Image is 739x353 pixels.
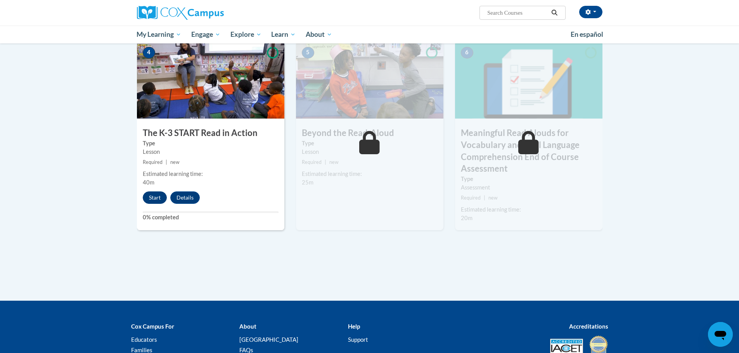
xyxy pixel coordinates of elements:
[302,148,438,156] div: Lesson
[461,183,597,192] div: Assessment
[455,127,602,175] h3: Meaningful Read Alouds for Vocabulary and Oral Language Comprehension End of Course Assessment
[348,336,368,343] a: Support
[170,191,200,204] button: Details
[131,323,174,330] b: Cox Campus For
[461,47,473,59] span: 6
[143,148,279,156] div: Lesson
[170,159,180,165] span: new
[137,127,284,139] h3: The K-3 START Read in Action
[306,30,332,39] span: About
[708,322,733,347] iframe: Button to launch messaging window
[325,159,326,165] span: |
[302,170,438,178] div: Estimated learning time:
[566,26,608,43] a: En español
[571,30,603,38] span: En español
[225,26,267,43] a: Explore
[484,195,485,201] span: |
[348,323,360,330] b: Help
[143,139,279,148] label: Type
[488,195,498,201] span: new
[302,139,438,148] label: Type
[486,8,549,17] input: Search Courses
[132,26,187,43] a: My Learning
[296,127,443,139] h3: Beyond the Read-Aloud
[186,26,225,43] a: Engage
[329,159,339,165] span: new
[143,179,154,186] span: 40m
[302,47,314,59] span: 5
[143,159,163,165] span: Required
[569,323,608,330] b: Accreditations
[143,170,279,178] div: Estimated learning time:
[239,336,298,343] a: [GEOGRAPHIC_DATA]
[125,26,614,43] div: Main menu
[455,41,602,119] img: Course Image
[143,47,155,59] span: 4
[191,30,220,39] span: Engage
[137,6,284,20] a: Cox Campus
[302,159,322,165] span: Required
[301,26,337,43] a: About
[239,323,256,330] b: About
[579,6,602,18] button: Account Settings
[137,6,224,20] img: Cox Campus
[266,26,301,43] a: Learn
[461,195,481,201] span: Required
[166,159,167,165] span: |
[131,336,157,343] a: Educators
[271,30,296,39] span: Learn
[296,41,443,119] img: Course Image
[143,191,167,204] button: Start
[302,179,313,186] span: 25m
[461,175,597,183] label: Type
[143,213,279,222] label: 0% completed
[137,41,284,119] img: Course Image
[461,215,472,221] span: 20m
[137,30,181,39] span: My Learning
[549,8,560,17] button: Search
[230,30,261,39] span: Explore
[461,205,597,214] div: Estimated learning time:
